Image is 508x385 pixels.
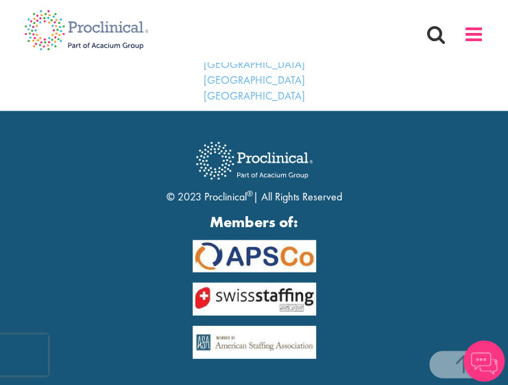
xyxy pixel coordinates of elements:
a: [GEOGRAPHIC_DATA] [204,57,305,71]
img: Proclinical Recruitment [186,132,323,189]
img: APSCo [193,240,316,273]
img: APSCo [193,326,316,359]
a: [GEOGRAPHIC_DATA] [204,89,305,103]
strong: Members of: [21,211,487,233]
img: APSCo [193,283,316,316]
img: Chatbot [463,340,505,382]
a: [GEOGRAPHIC_DATA] [204,73,305,87]
sup: ® [247,188,253,199]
